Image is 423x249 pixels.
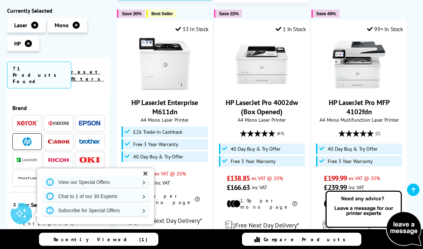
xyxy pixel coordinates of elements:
a: HP LaserJet Pro 4002dw (Box Opened) [235,85,288,92]
span: inc VAT [349,184,364,191]
a: HP LaserJet Enterprise M611dn [138,85,191,92]
img: Canon [48,139,69,144]
span: (2) [376,127,380,140]
a: HP [17,137,38,146]
img: Lexmark [17,158,38,162]
a: Brother [79,137,100,146]
span: ex VAT @ 20% [349,175,380,181]
a: HP LaserJet Pro 4002dw (Box Opened) [226,98,298,116]
span: ex VAT @ 20% [252,175,283,181]
a: Ricoh [48,156,69,164]
span: inc VAT [252,184,267,191]
span: Recently Viewed (1) [53,236,148,243]
a: Lexmark [17,156,38,164]
span: £199.99 [324,174,347,183]
a: HP LaserJet Pro MFP 4102fdn [329,98,390,116]
img: Brother [79,139,100,144]
div: Currently Selected [7,7,110,14]
div: Brand [12,104,105,111]
div: 1 In Stock [276,25,306,33]
li: 1.1p per mono page [130,193,200,205]
span: £26 Trade-in Cashback [133,129,182,135]
a: Epson [79,119,100,128]
img: Xerox [17,121,38,126]
span: Free 3 Year Warranty [231,158,276,164]
a: Xerox [17,119,38,128]
span: A4 Mono Laser Printer [218,116,306,123]
span: 71 Products Found [7,62,71,88]
span: Best Seller [151,11,173,16]
span: Save 20% [122,11,141,16]
img: HP LaserJet Pro 4002dw (Box Opened) [235,38,288,91]
span: HP [14,40,21,47]
span: Free 3 Year Warranty [328,158,373,164]
img: Open Live Chat window [324,190,423,248]
span: £239.99 [324,183,347,192]
a: reset filters [71,69,104,82]
img: Pantum [17,174,38,183]
span: £138.85 [227,174,250,183]
span: Mono [55,22,69,29]
span: ex VAT @ 20% [154,170,186,177]
a: HP LaserJet Pro MFP 4102fdn [333,85,386,92]
li: 1.9p per mono page [227,197,297,210]
span: (63) [277,127,284,140]
span: £166.63 [227,183,250,192]
a: Recently Viewed (1) [39,233,158,246]
img: HP LaserJet Enterprise M611dn [138,38,191,91]
span: Save 40% [316,11,336,16]
a: Canon [48,137,69,146]
button: Save 20% [117,10,145,18]
div: modal_delivery [121,211,209,231]
div: 33 In Stock [175,25,209,33]
span: 40 Day Buy & Try Offer [231,146,281,152]
button: Save 40% [311,10,339,18]
a: Compare Products [242,233,361,246]
img: Kyocera [48,121,69,126]
span: Free 3 Year Warranty [133,141,178,147]
span: A4 Mono Multifunction Laser Printer [315,116,403,123]
div: ✕ [140,169,150,179]
span: Save 22% [219,11,238,16]
div: 99+ In Stock [367,25,403,33]
span: inc VAT [154,179,170,186]
img: OKI [79,157,100,163]
a: Subscribe for Special Offers [43,205,149,216]
img: Epson [79,121,100,126]
img: HP LaserJet Pro MFP 4102fdn [333,38,386,91]
a: View our Special Offers [43,176,149,188]
img: Ricoh [48,158,69,162]
span: A4 Mono Laser Printer [121,116,209,123]
a: HP LaserJet Enterprise M611dn [131,98,198,116]
div: modal_delivery [315,215,403,235]
span: 40 Day Buy & Try Offer [328,146,378,152]
img: HP [23,137,32,146]
a: Chat to 1 of our 30 Experts [43,191,149,202]
div: 2 [11,201,18,208]
a: Pantum [17,174,38,183]
div: modal_delivery [218,215,306,235]
button: Best Seller [146,10,176,18]
span: Compare Products [264,236,349,243]
button: Save 22% [214,10,242,18]
a: OKI [79,156,100,164]
span: 40 Day Buy & Try Offer [133,154,183,160]
span: Laser [14,22,27,29]
a: Kyocera [48,119,69,128]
